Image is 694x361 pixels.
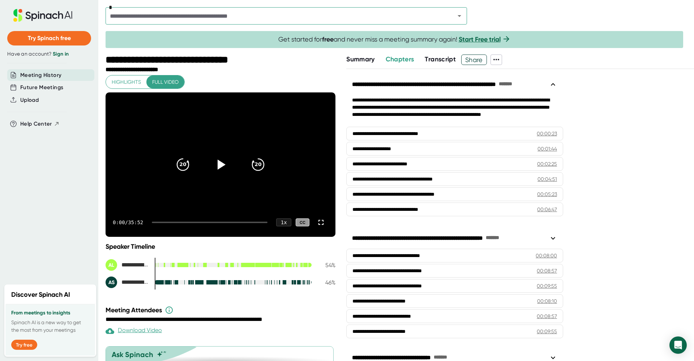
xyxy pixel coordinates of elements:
[537,130,557,137] div: 00:00:23
[425,55,456,64] button: Transcript
[112,350,153,359] div: Ask Spinach
[7,51,91,57] div: Have an account?
[11,290,70,300] h2: Discover Spinach AI
[20,120,52,128] span: Help Center
[322,35,334,43] b: free
[537,145,557,152] div: 00:01:44
[386,55,414,64] button: Chapters
[11,310,89,316] h3: From meetings to insights
[106,277,117,288] div: AS
[461,55,487,65] button: Share
[106,75,147,89] button: Highlights
[346,55,374,63] span: Summary
[346,55,374,64] button: Summary
[454,11,464,21] button: Open
[20,71,61,79] button: Meeting History
[11,319,89,334] p: Spinach AI is a new way to get the most from your meetings
[146,75,184,89] button: Full video
[537,206,557,213] div: 00:06:47
[20,120,60,128] button: Help Center
[106,243,335,251] div: Speaker Timeline
[462,53,487,66] span: Share
[317,262,335,269] div: 54 %
[152,78,179,87] span: Full video
[106,259,117,271] div: AL
[459,35,501,43] a: Start Free trial
[7,31,91,45] button: Try Spinach free
[53,51,69,57] a: Sign in
[537,175,557,183] div: 00:04:51
[106,277,149,288] div: Anna Hardway, Neighborhood Schools
[112,78,141,87] span: Highlights
[11,340,37,350] button: Try free
[537,328,557,335] div: 00:09:55
[537,160,557,168] div: 00:02:25
[106,306,337,314] div: Meeting Attendees
[536,252,557,259] div: 00:08:00
[425,55,456,63] span: Transcript
[386,55,414,63] span: Chapters
[537,267,557,274] div: 00:08:57
[537,297,557,305] div: 00:08:10
[20,96,39,104] button: Upload
[669,336,687,354] div: Open Intercom Messenger
[113,219,143,225] div: 0:00 / 35:52
[317,279,335,286] div: 46 %
[28,35,71,42] span: Try Spinach free
[537,313,557,320] div: 00:08:57
[537,282,557,290] div: 00:09:55
[20,83,63,92] button: Future Meetings
[278,35,511,44] span: Get started for and never miss a meeting summary again!
[537,191,557,198] div: 00:05:23
[296,218,309,227] div: CC
[106,327,162,335] div: Paid feature
[106,259,149,271] div: Adam Lavallee
[276,218,291,226] div: 1 x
